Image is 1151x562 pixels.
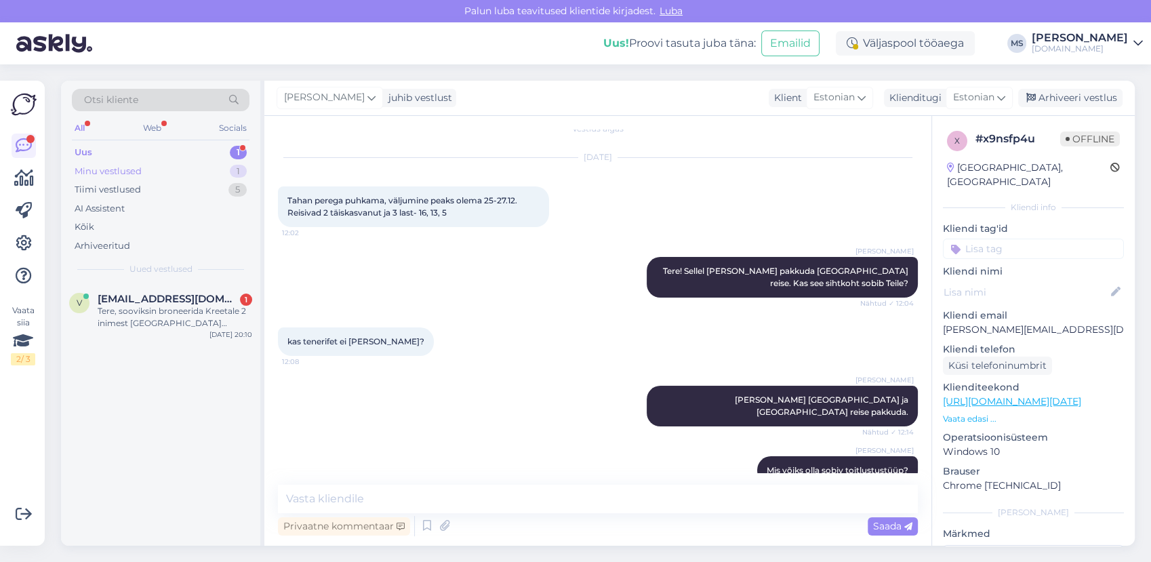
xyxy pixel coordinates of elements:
div: Tere, sooviksin broneerida Kreetale 2 inimest [GEOGRAPHIC_DATA] MGallery, kohe [PERSON_NAME] lenn... [98,305,252,329]
a: [PERSON_NAME][DOMAIN_NAME] [1032,33,1143,54]
img: Askly Logo [11,92,37,117]
span: Uued vestlused [129,263,193,275]
div: Proovi tasuta juba täna: [603,35,756,52]
span: Nähtud ✓ 12:14 [862,427,914,437]
p: Kliendi email [943,308,1124,323]
div: 5 [228,183,247,197]
p: Kliendi tag'id [943,222,1124,236]
div: Socials [216,119,249,137]
span: Estonian [953,90,994,105]
div: Web [140,119,164,137]
button: Emailid [761,31,820,56]
p: Windows 10 [943,445,1124,459]
span: [PERSON_NAME] [855,445,914,456]
div: Uus [75,146,92,159]
div: Klienditugi [884,91,942,105]
p: Kliendi telefon [943,342,1124,357]
p: Brauser [943,464,1124,479]
span: Mis võiks olla sobiv toitlustustüüp? [767,465,908,475]
div: AI Assistent [75,202,125,216]
div: juhib vestlust [383,91,452,105]
div: Klient [769,91,802,105]
div: Vaata siia [11,304,35,365]
div: [DATE] 20:10 [209,329,252,340]
span: [PERSON_NAME] [GEOGRAPHIC_DATA] ja [GEOGRAPHIC_DATA] reise pakkuda. [735,395,910,417]
div: 2 / 3 [11,353,35,365]
input: Lisa tag [943,239,1124,259]
a: [URL][DOMAIN_NAME][DATE] [943,395,1081,407]
div: Kliendi info [943,201,1124,214]
span: [PERSON_NAME] [855,246,914,256]
div: Arhiveeritud [75,239,130,253]
span: [PERSON_NAME] [284,90,365,105]
div: [GEOGRAPHIC_DATA], [GEOGRAPHIC_DATA] [947,161,1110,189]
div: 1 [240,294,252,306]
div: [DATE] [278,151,918,163]
p: Klienditeekond [943,380,1124,395]
div: Küsi telefoninumbrit [943,357,1052,375]
div: [PERSON_NAME] [943,506,1124,519]
span: Tahan perega puhkama, väljumine peaks olema 25-27.12. Reisivad 2 täiskasvanut ja 3 last- 16, 13, 5 [287,195,519,218]
span: Offline [1060,132,1120,146]
b: Uus! [603,37,629,49]
span: x [954,136,960,146]
div: MS [1007,34,1026,53]
div: Privaatne kommentaar [278,517,410,536]
span: [PERSON_NAME] [855,375,914,385]
span: Nähtud ✓ 12:04 [860,298,914,308]
span: Saada [873,520,912,532]
div: Kõik [75,220,94,234]
div: 1 [230,165,247,178]
div: 1 [230,146,247,159]
div: Väljaspool tööaega [836,31,975,56]
div: All [72,119,87,137]
p: Kliendi nimi [943,264,1124,279]
span: Otsi kliente [84,93,138,107]
p: Operatsioonisüsteem [943,430,1124,445]
span: kas tenerifet ei [PERSON_NAME]? [287,336,424,346]
div: Tiimi vestlused [75,183,141,197]
p: [PERSON_NAME][EMAIL_ADDRESS][DOMAIN_NAME] [943,323,1124,337]
span: 12:02 [282,228,333,238]
span: Luba [655,5,687,17]
div: Arhiveeri vestlus [1018,89,1123,107]
div: Minu vestlused [75,165,142,178]
p: Märkmed [943,527,1124,541]
span: vkuura@gmail.com [98,293,239,305]
span: Tere! Sellel [PERSON_NAME] pakkuda [GEOGRAPHIC_DATA] reise. Kas see sihtkoht sobib Teile? [663,266,910,288]
div: # x9nsfp4u [975,131,1060,147]
p: Vaata edasi ... [943,413,1124,425]
div: [PERSON_NAME] [1032,33,1128,43]
input: Lisa nimi [944,285,1108,300]
span: Estonian [813,90,855,105]
div: [DOMAIN_NAME] [1032,43,1128,54]
span: v [77,298,82,308]
span: 12:08 [282,357,333,367]
p: Chrome [TECHNICAL_ID] [943,479,1124,493]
